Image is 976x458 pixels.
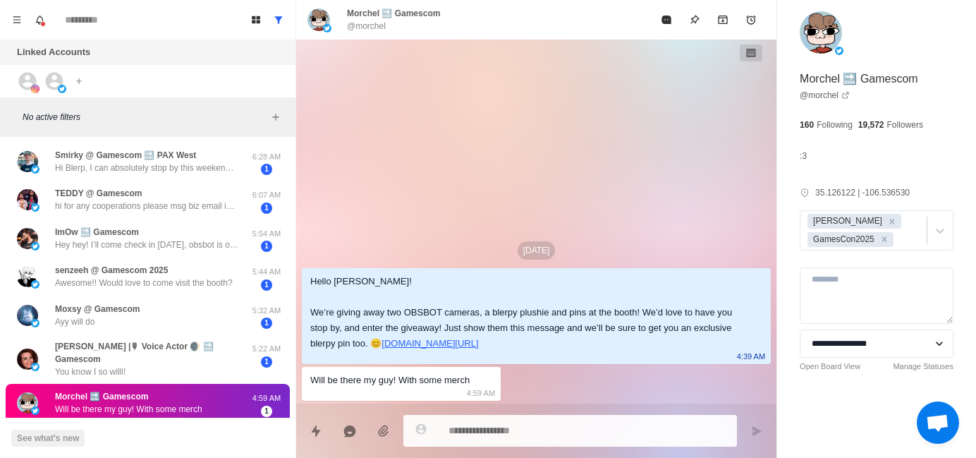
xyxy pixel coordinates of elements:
p: Linked Accounts [17,45,90,59]
img: picture [31,85,39,93]
a: Open Board View [800,361,860,373]
span: 1 [261,279,272,291]
img: picture [835,47,843,55]
img: picture [31,165,39,174]
a: Manage Statuses [893,361,953,373]
p: 35.126122 | -106.536530 [815,186,910,199]
img: picture [31,319,39,327]
div: Will be there my guy! With some merch [310,373,470,388]
img: picture [17,392,38,414]
button: See what's new [11,430,85,447]
p: @morchel [347,20,386,32]
img: picture [31,280,39,289]
button: Quick replies [302,417,330,445]
div: Hello [PERSON_NAME]! We’re giving away two OBSBOT cameras, a blerpy plushie and pins at the booth... [310,274,740,351]
img: picture [31,203,39,212]
a: Open chat [917,402,959,444]
button: Notifications [28,8,51,31]
button: Add media [370,417,398,445]
p: hi for any cooperations please msg biz email in bio! thanks [55,200,238,212]
button: Show all conversations [267,8,290,31]
img: picture [58,85,66,93]
img: picture [17,189,38,210]
img: picture [323,24,331,32]
button: Reply with AI [336,417,364,445]
p: TEDDY @ Gamescom [55,187,142,200]
img: picture [17,151,38,172]
p: ImOw 🔜 Gamescom [55,226,139,239]
img: picture [800,11,842,54]
img: picture [31,406,39,415]
button: Menu [6,8,28,31]
p: Moxsy @ Gamescom [55,303,140,315]
img: picture [307,8,330,31]
a: [DOMAIN_NAME][URL] [382,338,478,349]
p: Ayy will do [55,315,94,328]
img: picture [31,363,39,371]
div: GamesCon2025 [809,232,877,247]
p: No active filters [23,111,267,123]
button: Archive [709,6,737,34]
span: 1 [261,164,272,175]
p: 5:54 AM [249,228,284,240]
span: 1 [261,406,272,417]
p: Will be there my guy! With some merch [55,403,202,416]
button: Pin [681,6,709,34]
p: Following [817,119,853,131]
img: picture [17,266,38,287]
p: Smirky @ Gamescom 🔜 PAX West [55,149,196,162]
p: Awesome!! Would love to come visit the booth? [55,277,233,289]
p: Hey hey! I’ll come check in [DATE], obsbot is one of my sponsors so if I win let’s give it away t... [55,239,238,251]
img: picture [17,349,38,370]
a: @morchel [800,89,850,102]
span: 1 [261,318,272,329]
p: [PERSON_NAME] |🎙 Voice Actor 🌒 🔜 Gamescom [55,340,249,366]
button: Add reminder [737,6,765,34]
p: 5:32 AM [249,305,284,317]
p: Morchel 🔜 Gamescom [55,390,148,403]
p: 6:28 AM [249,151,284,163]
button: Mark as read [652,6,681,34]
img: picture [17,305,38,326]
span: 1 [261,203,272,214]
p: [DATE] [518,241,556,260]
button: Send message [743,417,771,445]
div: Remove GamesCon2025 [877,232,892,247]
p: :3 [800,148,807,164]
p: Followers [887,119,923,131]
div: [PERSON_NAME] [809,214,884,229]
button: Add filters [267,109,284,126]
p: 4:59 AM [467,385,495,401]
p: 4:39 AM [737,349,765,364]
span: 1 [261,241,272,252]
img: picture [31,242,39,251]
p: 19,572 [858,119,884,131]
p: 4:59 AM [249,392,284,404]
img: picture [17,228,38,249]
p: 5:44 AM [249,266,284,278]
p: Morchel 🔜 Gamescom [347,7,440,20]
p: You know I so willl! [55,366,126,378]
p: Hi Blerp, I can absolutely stop by this weekend! I’m around all day [DATE] and [DATE] with lots m... [55,162,238,174]
button: Board View [245,8,267,31]
p: Morchel 🔜 Gamescom [800,71,918,88]
p: 6:07 AM [249,189,284,201]
div: Remove Derek [884,214,900,229]
button: Add account [71,73,87,90]
p: 5:22 AM [249,343,284,355]
span: 1 [261,356,272,368]
p: 160 [800,119,814,131]
p: senzeeh @ Gamescom 2025 [55,264,168,277]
